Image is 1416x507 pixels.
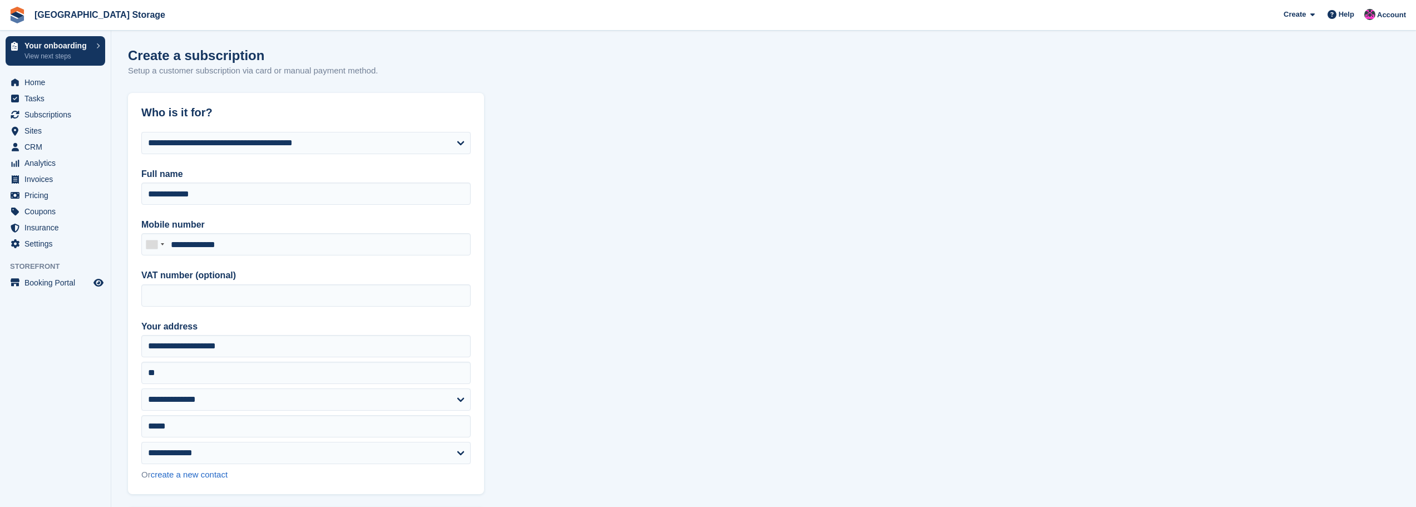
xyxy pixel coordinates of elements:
[141,106,471,119] h2: Who is it for?
[128,65,378,77] p: Setup a customer subscription via card or manual payment method.
[24,171,91,187] span: Invoices
[1339,9,1354,20] span: Help
[24,139,91,155] span: CRM
[6,204,105,219] a: menu
[24,204,91,219] span: Coupons
[24,236,91,252] span: Settings
[30,6,170,24] a: [GEOGRAPHIC_DATA] Storage
[141,320,471,333] label: Your address
[1377,9,1406,21] span: Account
[24,220,91,235] span: Insurance
[141,218,471,232] label: Mobile number
[24,75,91,90] span: Home
[6,139,105,155] a: menu
[6,91,105,106] a: menu
[6,236,105,252] a: menu
[24,188,91,203] span: Pricing
[6,123,105,139] a: menu
[24,123,91,139] span: Sites
[9,7,26,23] img: stora-icon-8386f47178a22dfd0bd8f6a31ec36ba5ce8667c1dd55bd0f319d3a0aa187defe.svg
[24,91,91,106] span: Tasks
[6,75,105,90] a: menu
[24,275,91,291] span: Booking Portal
[6,171,105,187] a: menu
[24,155,91,171] span: Analytics
[128,48,264,63] h1: Create a subscription
[92,276,105,289] a: Preview store
[141,168,471,181] label: Full name
[6,275,105,291] a: menu
[141,269,471,282] label: VAT number (optional)
[24,51,91,61] p: View next steps
[151,470,228,479] a: create a new contact
[1284,9,1306,20] span: Create
[6,155,105,171] a: menu
[1364,9,1375,20] img: Jantz Morgan
[6,36,105,66] a: Your onboarding View next steps
[6,220,105,235] a: menu
[141,469,471,481] div: Or
[6,188,105,203] a: menu
[24,107,91,122] span: Subscriptions
[24,42,91,50] p: Your onboarding
[6,107,105,122] a: menu
[10,261,111,272] span: Storefront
